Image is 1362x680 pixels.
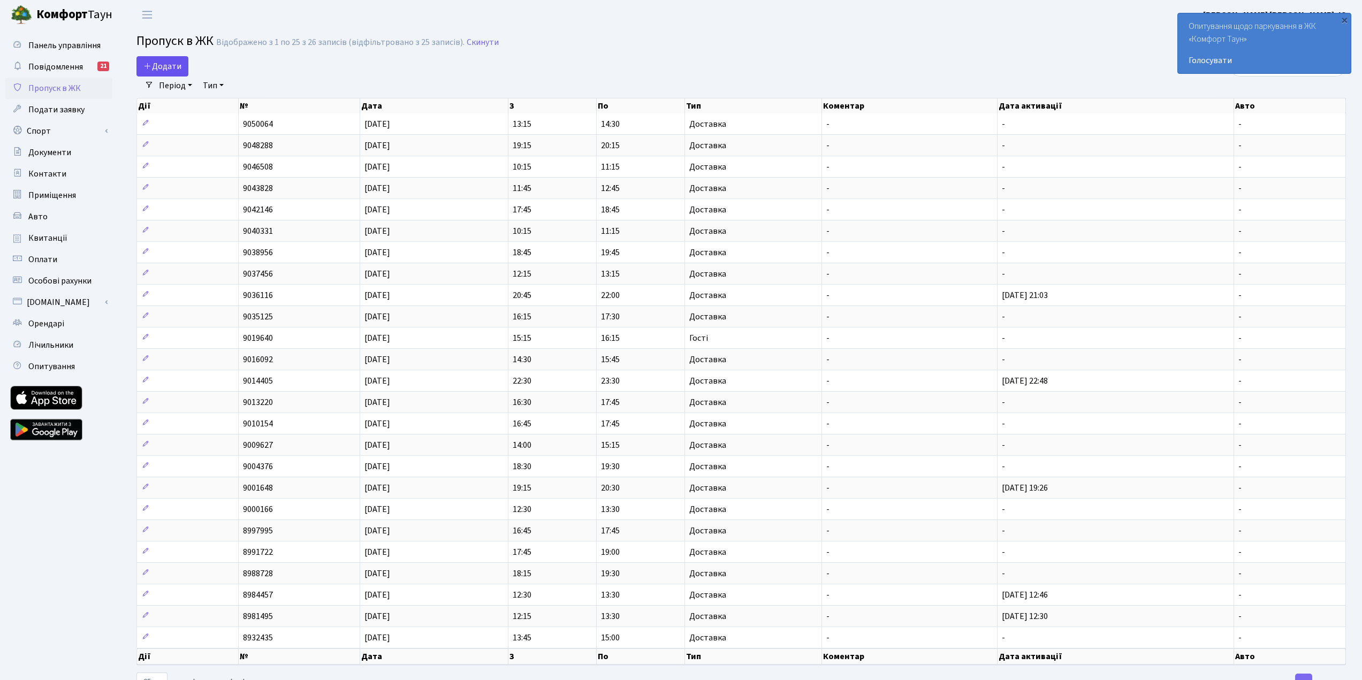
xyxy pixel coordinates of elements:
span: 8981495 [243,610,273,622]
span: - [1002,525,1005,537]
span: Доставка [689,441,726,449]
span: - [1238,311,1242,323]
span: Доставка [689,291,726,300]
span: - [1238,268,1242,280]
a: Період [155,77,196,95]
span: [DATE] 21:03 [1002,289,1048,301]
span: - [1002,118,1005,130]
span: - [1238,289,1242,301]
span: - [826,247,830,258]
span: 16:30 [513,396,531,408]
span: 8991722 [243,546,273,558]
span: [DATE] [364,632,390,644]
span: - [1238,461,1242,472]
span: 9016092 [243,354,273,365]
span: - [826,418,830,430]
span: 13:15 [513,118,531,130]
span: Лічильники [28,339,73,351]
th: Дата [360,98,508,113]
span: - [826,482,830,494]
div: 21 [97,62,109,71]
span: [DATE] [364,289,390,301]
span: 9042146 [243,204,273,216]
span: - [826,118,830,130]
th: Коментар [822,648,998,664]
span: 8988728 [243,568,273,579]
th: Дата активації [998,98,1234,113]
span: - [826,375,830,387]
span: - [1238,182,1242,194]
span: Доставка [689,120,726,128]
span: Доставка [689,419,726,428]
span: - [1238,161,1242,173]
span: 18:45 [513,247,531,258]
span: - [1002,161,1005,173]
span: [DATE] 19:26 [1002,482,1048,494]
span: Пропуск в ЖК [28,82,81,94]
span: 19:30 [601,461,620,472]
span: 9010154 [243,418,273,430]
span: - [826,311,830,323]
span: Доставка [689,505,726,514]
span: [DATE] [364,418,390,430]
span: Оплати [28,254,57,265]
a: Спорт [5,120,112,142]
span: 9000166 [243,503,273,515]
span: 9043828 [243,182,273,194]
span: [DATE] [364,503,390,515]
span: 11:15 [601,161,620,173]
span: Таун [36,6,112,24]
span: - [1238,568,1242,579]
th: По [597,98,685,113]
span: [DATE] [364,610,390,622]
span: - [826,461,830,472]
span: - [826,525,830,537]
span: 15:45 [601,354,620,365]
span: - [1002,268,1005,280]
span: - [826,396,830,408]
span: - [826,354,830,365]
span: [DATE] 12:30 [1002,610,1048,622]
span: - [826,439,830,451]
span: - [1238,204,1242,216]
span: [DATE] [364,204,390,216]
a: Скинути [467,37,499,48]
span: - [1238,140,1242,151]
span: 12:30 [513,589,531,601]
span: [DATE] [364,525,390,537]
span: 13:30 [601,610,620,622]
a: Додати [136,56,188,77]
span: - [1002,354,1005,365]
span: 17:45 [601,396,620,408]
span: 9048288 [243,140,273,151]
th: З [508,648,597,664]
a: Повідомлення21 [5,56,112,78]
span: Доставка [689,377,726,385]
span: 16:45 [513,418,531,430]
span: - [1238,610,1242,622]
span: - [1002,503,1005,515]
span: Панель управління [28,40,101,51]
span: Повідомлення [28,61,83,73]
span: - [1238,525,1242,537]
span: Доставка [689,569,726,578]
span: Доставка [689,398,726,407]
span: 19:00 [601,546,620,558]
span: Доставка [689,526,726,535]
span: 9013220 [243,396,273,408]
div: Опитування щодо паркування в ЖК «Комфорт Таун» [1178,13,1351,73]
span: 9036116 [243,289,273,301]
span: Контакти [28,168,66,180]
span: [DATE] [364,225,390,237]
span: 17:45 [601,418,620,430]
span: - [826,332,830,344]
span: 20:15 [601,140,620,151]
span: [DATE] 22:48 [1002,375,1048,387]
span: Авто [28,211,48,223]
span: 9035125 [243,311,273,323]
a: Лічильники [5,334,112,356]
a: Документи [5,142,112,163]
span: - [826,140,830,151]
span: 22:30 [513,375,531,387]
span: Доставка [689,355,726,364]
